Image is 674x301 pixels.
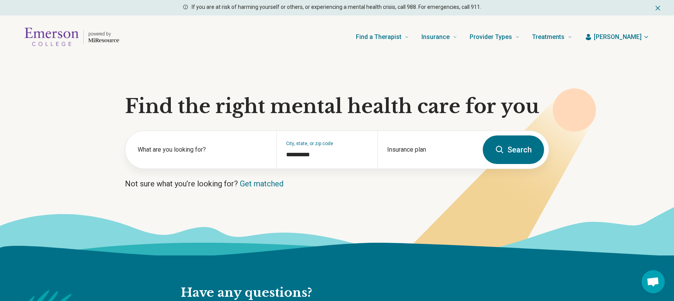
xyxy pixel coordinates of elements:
[192,3,481,11] p: If you are at risk of harming yourself or others, or experiencing a mental health crisis, call 98...
[470,22,520,52] a: Provider Types
[642,270,665,293] div: Open chat
[532,22,572,52] a: Treatments
[532,32,564,42] span: Treatments
[421,32,450,42] span: Insurance
[25,25,119,49] a: Home page
[654,3,662,12] button: Dismiss
[125,178,549,189] p: Not sure what you’re looking for?
[181,285,475,301] h2: Have any questions?
[470,32,512,42] span: Provider Types
[356,32,401,42] span: Find a Therapist
[585,32,649,42] button: [PERSON_NAME]
[421,22,457,52] a: Insurance
[594,32,642,42] span: [PERSON_NAME]
[240,179,283,188] a: Get matched
[483,135,544,164] button: Search
[88,31,119,37] p: powered by
[356,22,409,52] a: Find a Therapist
[125,95,549,118] h1: Find the right mental health care for you
[138,145,267,154] label: What are you looking for?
